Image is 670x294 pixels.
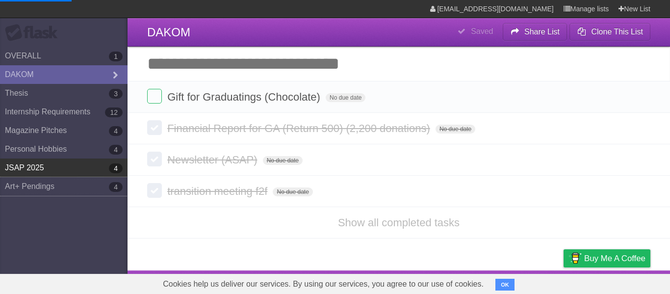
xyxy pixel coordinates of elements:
[147,26,190,39] span: DAKOM
[589,273,650,292] a: Suggest a feature
[495,279,515,291] button: OK
[471,27,493,35] b: Saved
[433,273,454,292] a: About
[326,93,365,102] span: No due date
[153,274,493,294] span: Cookies help us deliver our services. By using our services, you agree to our use of cookies.
[263,156,303,165] span: No due date
[465,273,505,292] a: Developers
[564,249,650,267] a: Buy me a coffee
[591,27,643,36] b: Clone This List
[517,273,539,292] a: Terms
[167,154,259,166] span: Newsletter (ASAP)
[147,152,162,166] label: Done
[109,182,123,192] b: 4
[109,89,123,99] b: 3
[338,216,460,229] a: Show all completed tasks
[503,23,567,41] button: Share List
[167,91,323,103] span: Gift for Graduatings (Chocolate)
[5,24,64,42] div: Flask
[109,126,123,136] b: 4
[109,145,123,155] b: 4
[105,107,123,117] b: 12
[167,185,270,197] span: transition meeting f2f
[436,125,475,134] span: No due date
[551,273,576,292] a: Privacy
[147,183,162,198] label: Done
[167,122,433,134] span: Financial Report for GA (Return 500) (2,200 donations)
[109,52,123,61] b: 1
[568,250,582,267] img: Buy me a coffee
[524,27,560,36] b: Share List
[584,250,645,267] span: Buy me a coffee
[273,187,312,196] span: No due date
[147,120,162,135] label: Done
[569,23,650,41] button: Clone This List
[109,163,123,173] b: 4
[147,89,162,104] label: Done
